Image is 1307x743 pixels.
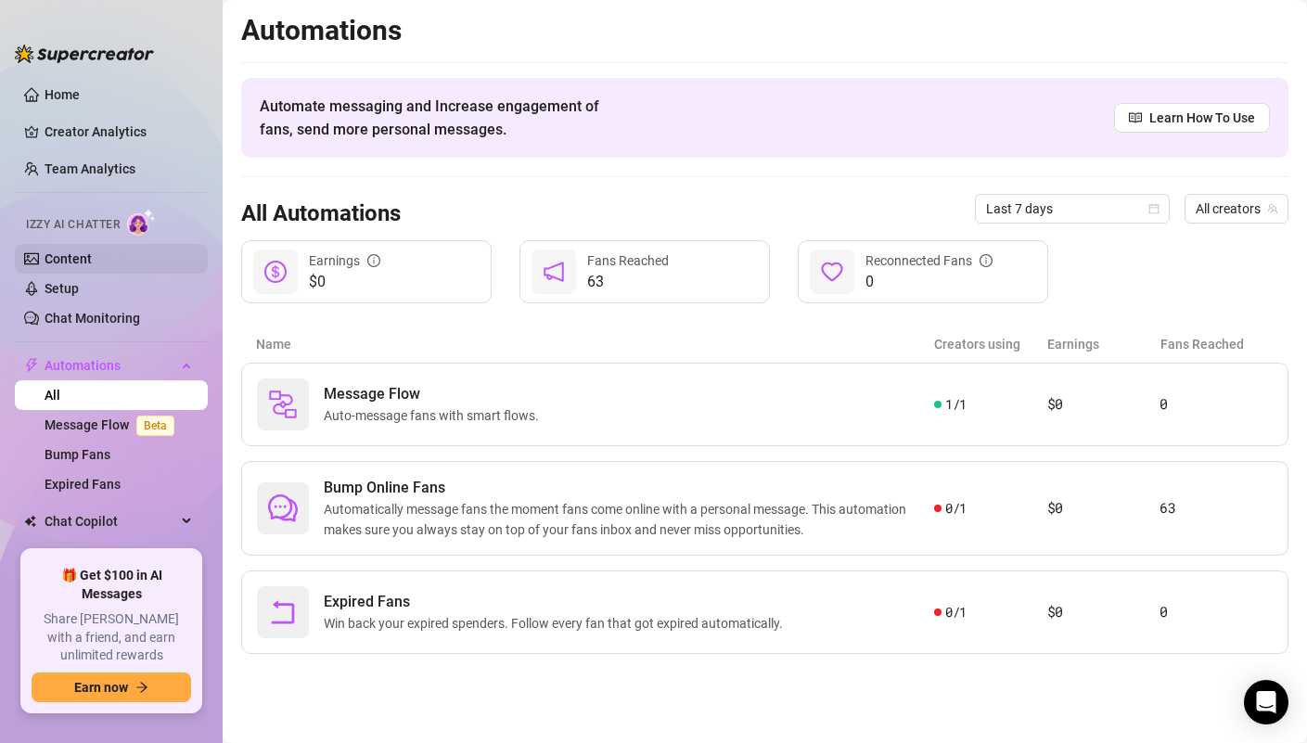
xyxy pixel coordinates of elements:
[587,253,669,268] span: Fans Reached
[1129,111,1142,124] span: read
[1148,203,1160,214] span: calendar
[1047,334,1160,354] article: Earnings
[1047,393,1160,416] article: $0
[241,199,401,229] h3: All Automations
[45,281,79,296] a: Setup
[587,271,669,293] span: 63
[45,117,193,147] a: Creator Analytics
[45,87,80,102] a: Home
[136,416,174,436] span: Beta
[945,602,967,622] span: 0 / 1
[309,250,380,271] div: Earnings
[543,261,565,283] span: notification
[367,254,380,267] span: info-circle
[1160,601,1273,623] article: 0
[1244,680,1288,724] div: Open Intercom Messenger
[26,216,120,234] span: Izzy AI Chatter
[45,477,121,492] a: Expired Fans
[865,271,993,293] span: 0
[986,195,1159,223] span: Last 7 days
[1149,108,1255,128] span: Learn How To Use
[135,681,148,694] span: arrow-right
[45,251,92,266] a: Content
[945,394,967,415] span: 1 / 1
[268,493,298,523] span: comment
[934,334,1047,354] article: Creators using
[268,597,298,627] span: rollback
[241,13,1288,48] h2: Automations
[1160,497,1273,519] article: 63
[45,388,60,403] a: All
[324,383,546,405] span: Message Flow
[1160,334,1274,354] article: Fans Reached
[260,95,617,141] span: Automate messaging and Increase engagement of fans, send more personal messages.
[15,45,154,63] img: logo-BBDzfeDw.svg
[324,591,790,613] span: Expired Fans
[45,311,140,326] a: Chat Monitoring
[45,351,176,380] span: Automations
[1047,601,1160,623] article: $0
[821,261,843,283] span: heart
[1047,497,1160,519] article: $0
[45,506,176,536] span: Chat Copilot
[980,254,993,267] span: info-circle
[1267,203,1278,214] span: team
[1114,103,1270,133] a: Learn How To Use
[45,161,135,176] a: Team Analytics
[32,567,191,603] span: 🎁 Get $100 in AI Messages
[24,515,36,528] img: Chat Copilot
[324,499,934,540] span: Automatically message fans the moment fans come online with a personal message. This automation m...
[1196,195,1277,223] span: All creators
[45,417,182,432] a: Message FlowBeta
[127,209,156,236] img: AI Chatter
[324,477,934,499] span: Bump Online Fans
[324,613,790,634] span: Win back your expired spenders. Follow every fan that got expired automatically.
[264,261,287,283] span: dollar
[268,390,298,419] img: svg%3e
[24,358,39,373] span: thunderbolt
[865,250,993,271] div: Reconnected Fans
[1160,393,1273,416] article: 0
[945,498,967,519] span: 0 / 1
[32,673,191,702] button: Earn nowarrow-right
[309,271,380,293] span: $0
[256,334,934,354] article: Name
[74,680,128,695] span: Earn now
[45,447,110,462] a: Bump Fans
[324,405,546,426] span: Auto-message fans with smart flows.
[32,610,191,665] span: Share [PERSON_NAME] with a friend, and earn unlimited rewards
